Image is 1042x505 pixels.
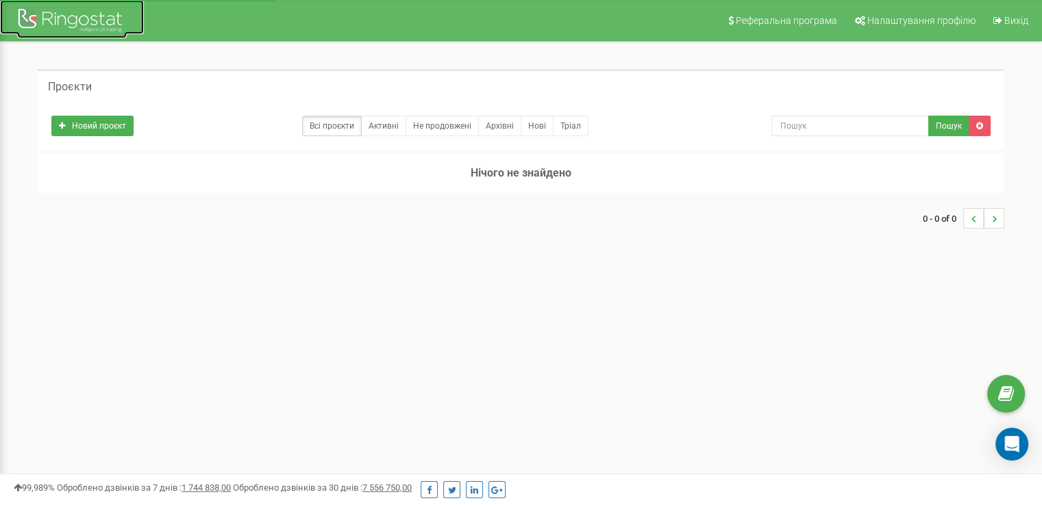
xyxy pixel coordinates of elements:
[57,482,231,493] span: Оброблено дзвінків за 7 днів :
[478,116,521,136] a: Архівні
[14,482,55,493] span: 99,989%
[182,482,231,493] u: 1 744 838,00
[48,81,92,93] h5: Проєкти
[302,116,362,136] a: Всі проєкти
[38,153,1004,193] h3: Нічого не знайдено
[995,428,1028,461] div: Open Intercom Messenger
[553,116,588,136] a: Тріал
[233,482,412,493] span: Оброблено дзвінків за 30 днів :
[362,482,412,493] u: 7 556 750,00
[361,116,406,136] a: Активні
[928,116,969,136] button: Пошук
[771,116,929,136] input: Пошук
[736,15,837,26] span: Реферальна програма
[923,194,1004,242] nav: ...
[51,116,134,136] a: Новий проєкт
[867,15,976,26] span: Налаштування профілю
[521,116,554,136] a: Нові
[1004,15,1028,26] span: Вихід
[406,116,479,136] a: Не продовжені
[923,208,963,229] span: 0 - 0 of 0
